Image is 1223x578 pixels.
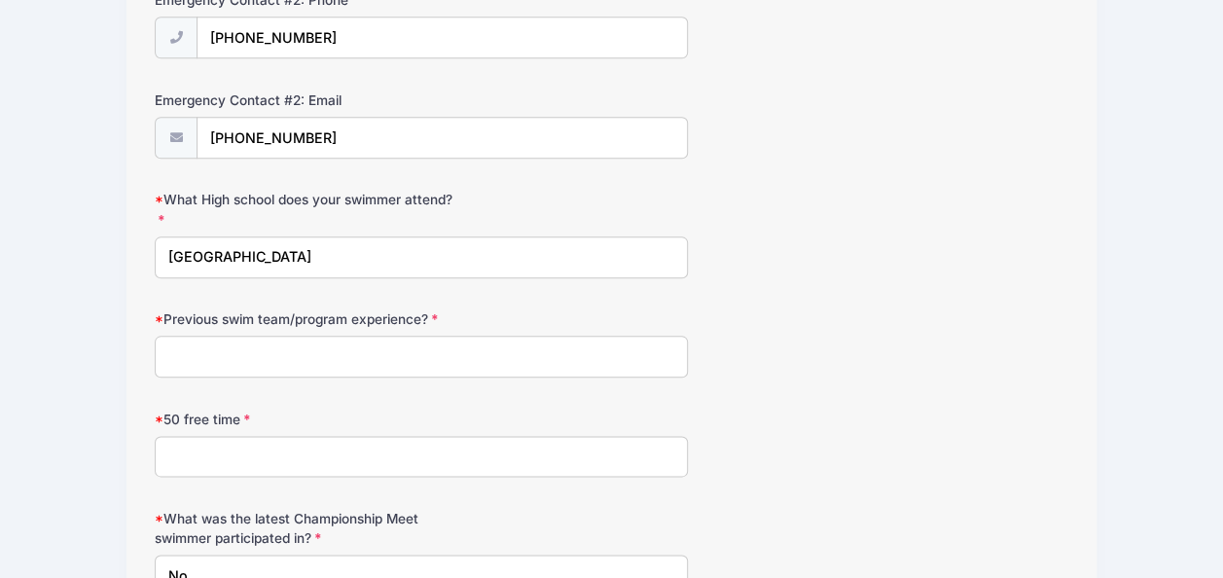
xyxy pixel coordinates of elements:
label: What was the latest Championship Meet swimmer participated in? [155,509,459,549]
label: 50 free time [155,410,459,429]
label: What High school does your swimmer attend? [155,190,459,230]
input: (xxx) xxx-xxxx [197,17,688,58]
label: Previous swim team/program experience? [155,309,459,329]
input: email@email.com [197,117,688,159]
label: Emergency Contact #2: Email [155,90,459,110]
